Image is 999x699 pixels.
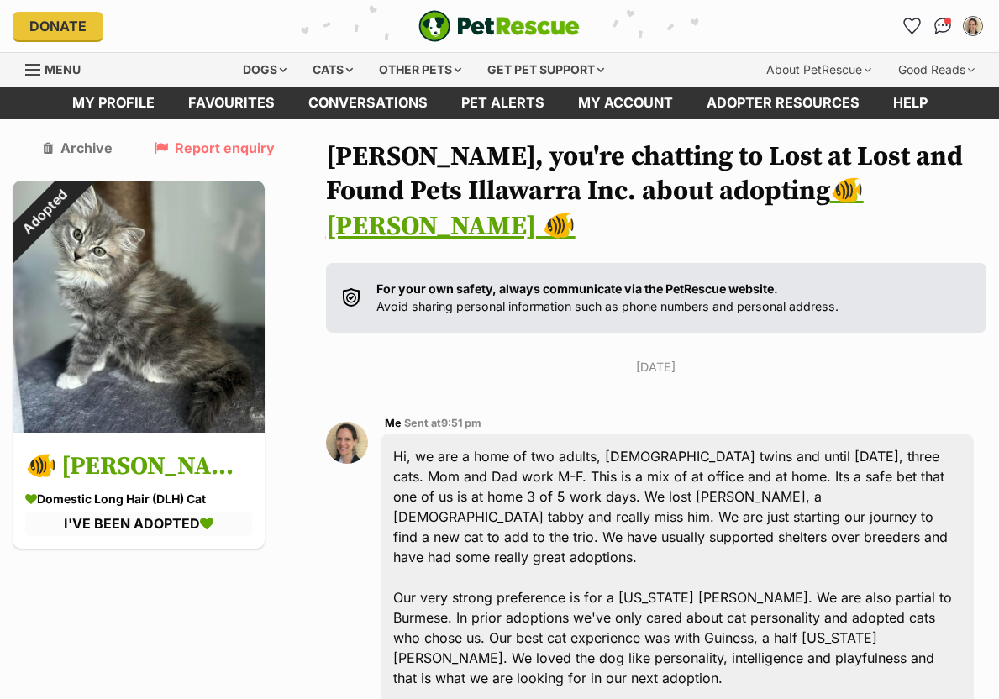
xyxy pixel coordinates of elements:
[755,53,883,87] div: About PetRescue
[965,18,981,34] img: Vittoria Anderson profile pic
[13,419,265,436] a: Adopted
[444,87,561,119] a: Pet alerts
[171,87,292,119] a: Favourites
[385,417,402,429] span: Me
[876,87,944,119] a: Help
[45,62,81,76] span: Menu
[25,512,252,535] div: I'VE BEEN ADOPTED
[899,13,986,39] ul: Account quick links
[441,417,481,429] span: 9:51 pm
[13,435,265,548] a: 🐠 [PERSON_NAME] 🐠 Domestic Long Hair (DLH) Cat I'VE BEEN ADOPTED
[476,53,616,87] div: Get pet support
[326,140,986,245] h1: [PERSON_NAME], you're chatting to Lost at Lost and Found Pets Illawarra Inc. about adopting
[326,422,368,464] img: Vittoria Anderson profile pic
[55,87,171,119] a: My profile
[13,181,265,433] img: 🐠 Wanda 🐠
[376,281,778,296] strong: For your own safety, always communicate via the PetRescue website.
[929,13,956,39] a: Conversations
[326,175,864,244] a: 🐠 [PERSON_NAME] 🐠
[934,18,952,34] img: chat-41dd97257d64d25036548639549fe6c8038ab92f7586957e7f3b1b290dea8141.svg
[25,53,92,83] a: Menu
[404,417,481,429] span: Sent at
[292,87,444,119] a: conversations
[886,53,986,87] div: Good Reads
[418,10,580,42] a: PetRescue
[418,10,580,42] img: logo-e224e6f780fb5917bec1dbf3a21bbac754714ae5b6737aabdf751b685950b380.svg
[301,53,365,87] div: Cats
[367,53,473,87] div: Other pets
[690,87,876,119] a: Adopter resources
[43,140,113,155] a: Archive
[231,53,298,87] div: Dogs
[13,12,103,40] a: Donate
[960,13,986,39] button: My account
[326,358,986,376] p: [DATE]
[899,13,926,39] a: Favourites
[155,140,275,155] a: Report enquiry
[561,87,690,119] a: My account
[376,280,839,316] p: Avoid sharing personal information such as phone numbers and personal address.
[25,490,252,507] div: Domestic Long Hair (DLH) Cat
[25,448,252,486] h3: 🐠 [PERSON_NAME] 🐠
